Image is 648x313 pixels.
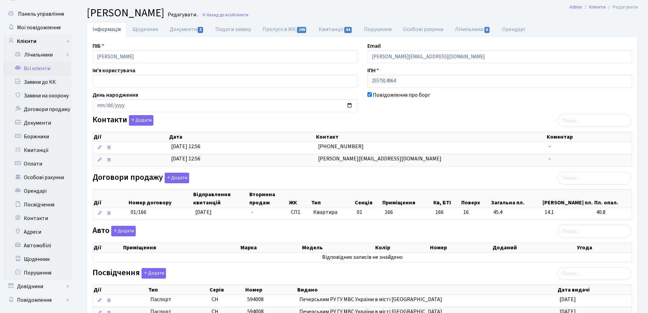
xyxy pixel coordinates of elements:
[496,22,531,36] a: Орендарі
[558,225,631,238] input: Пошук...
[3,143,71,157] a: Квитанції
[3,198,71,212] a: Посвідчення
[3,21,71,34] a: Мої повідомлення
[87,5,164,21] span: [PERSON_NAME]
[198,27,203,33] span: 3
[594,190,632,207] th: Пл. опал.
[569,3,582,11] a: Admin
[110,225,136,237] a: Додати
[3,184,71,198] a: Орендарі
[318,155,442,162] span: [PERSON_NAME][EMAIL_ADDRESS][DOMAIN_NAME]
[209,285,245,295] th: Серія
[385,208,393,216] span: 166
[558,114,631,127] input: Пошук...
[3,171,71,184] a: Особові рахунки
[3,266,71,280] a: Порушення
[163,171,189,183] a: Додати
[605,3,638,11] li: Редагувати
[195,208,212,216] span: [DATE]
[546,132,632,142] th: Коментар
[8,48,71,62] a: Лічильники
[429,243,492,252] th: Номер
[3,239,71,252] a: Автомобілі
[3,130,71,143] a: Боржники
[93,173,189,183] label: Договори продажу
[315,132,546,142] th: Контакт
[93,253,632,262] td: Відповідних записів не знайдено
[367,42,381,50] label: Email
[233,12,248,18] span: Клієнти
[93,226,136,236] label: Авто
[357,208,362,216] span: 01
[449,22,496,36] a: Лічильники
[358,22,397,36] a: Порушення
[313,208,351,216] span: Квартира
[291,208,308,216] span: СП1
[318,143,364,150] span: [PHONE_NUMBER]
[397,22,449,36] a: Особові рахунки
[3,62,71,75] a: Всі клієнти
[93,66,135,75] label: Ім'я користувача
[168,132,315,142] th: Дата
[3,89,71,103] a: Заявки на охорону
[87,22,127,36] a: Інформація
[542,190,594,207] th: [PERSON_NAME] пл.
[344,27,352,33] span: 84
[463,208,488,216] span: 16
[257,22,313,36] a: Пропуск в ЖК
[373,91,430,99] label: Повідомлення про борг
[367,66,379,75] label: ІПН
[127,22,164,36] a: Щоденник
[596,208,629,216] span: 40.8
[549,155,551,162] span: -
[3,116,71,130] a: Документи
[93,243,122,252] th: Дії
[557,285,632,295] th: Дата видачі
[93,190,128,207] th: Дії
[288,190,311,207] th: ЖК
[166,12,198,18] small: Редагувати .
[3,280,71,293] a: Довідники
[375,243,429,252] th: Колір
[165,173,189,183] button: Договори продажу
[299,296,442,303] span: Печерським РУ ГУ МВС України в місті [GEOGRAPHIC_DATA]
[129,115,153,126] button: Контакти
[93,115,153,126] label: Контакти
[576,243,632,252] th: Угода
[3,7,71,21] a: Панель управління
[93,42,104,50] label: ПІБ
[210,22,257,36] a: Подати заявку
[549,143,551,150] span: -
[3,157,71,171] a: Оплати
[202,12,248,18] a: Назад до всіхКлієнти
[193,190,249,207] th: Відправлення квитанцій
[111,226,136,236] button: Авто
[128,190,193,207] th: Номер договору
[491,190,542,207] th: Загальна пл.
[493,208,539,216] span: 45.4
[545,208,591,216] span: 14.1
[131,208,146,216] span: 01/166
[93,91,138,99] label: День народження
[3,34,71,48] a: Клієнти
[492,243,577,252] th: Доданий
[301,243,374,252] th: Модель
[148,285,209,295] th: Тип
[140,267,166,279] a: Додати
[311,190,354,207] th: Тип
[142,268,166,279] button: Посвідчення
[560,296,576,303] span: [DATE]
[3,103,71,116] a: Договори продажу
[3,252,71,266] a: Щоденник
[171,143,200,150] span: [DATE] 12:56
[313,22,358,36] a: Квитанції
[93,132,168,142] th: Дії
[354,190,382,207] th: Секція
[435,208,458,216] span: 166
[558,172,631,185] input: Пошук...
[3,212,71,225] a: Контакти
[558,267,631,280] input: Пошук...
[249,190,288,207] th: Вторинна продаж
[297,27,306,33] span: 299
[245,285,296,295] th: Номер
